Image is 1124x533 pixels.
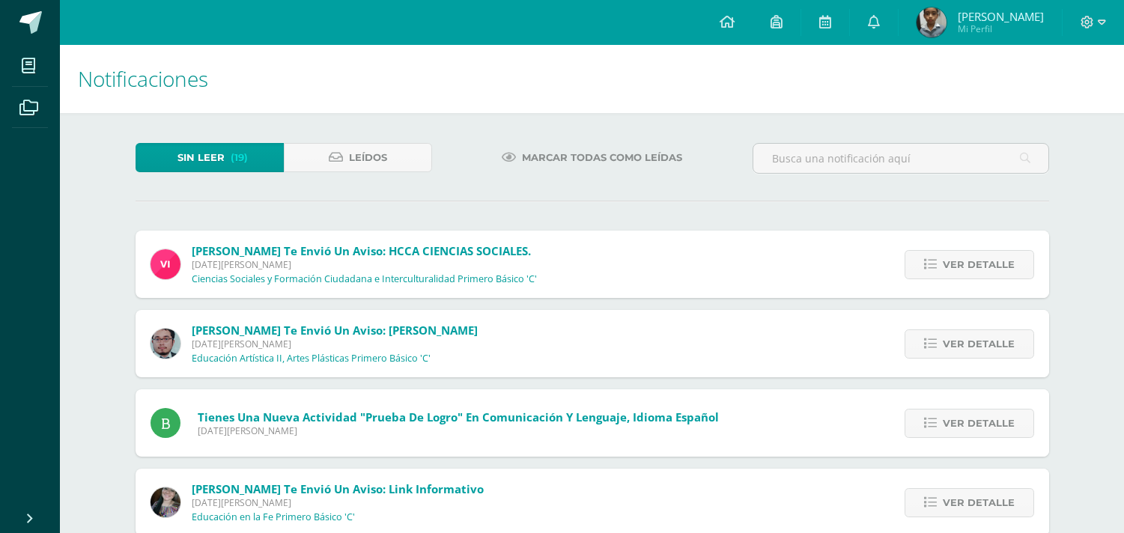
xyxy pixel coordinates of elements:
span: Tienes una nueva actividad "Prueba de logro" En Comunicación y Lenguaje, Idioma Español [198,409,719,424]
span: [DATE][PERSON_NAME] [192,338,478,350]
img: 5fac68162d5e1b6fbd390a6ac50e103d.png [151,329,180,359]
span: [DATE][PERSON_NAME] [198,424,719,437]
span: Sin leer [177,144,225,171]
span: [PERSON_NAME] te envió un aviso: HCCA CIENCIAS SOCIALES. [192,243,531,258]
span: Leídos [349,144,387,171]
input: Busca una notificación aquí [753,144,1048,173]
span: Mi Perfil [958,22,1044,35]
span: Notificaciones [78,64,208,93]
p: Educación en la Fe Primero Básico 'C' [192,511,355,523]
a: Marcar todas como leídas [483,143,701,172]
img: 8322e32a4062cfa8b237c59eedf4f548.png [151,487,180,517]
span: [DATE][PERSON_NAME] [192,258,537,271]
span: Ver detalle [943,489,1015,517]
span: Ver detalle [943,409,1015,437]
a: Leídos [284,143,432,172]
span: [PERSON_NAME] te envió un aviso: Link Informativo [192,481,484,496]
img: bd6d0aa147d20350c4821b7c643124fa.png [151,249,180,279]
p: Educación Artística II, Artes Plásticas Primero Básico 'C' [192,353,431,365]
p: Ciencias Sociales y Formación Ciudadana e Interculturalidad Primero Básico 'C' [192,273,537,285]
span: [PERSON_NAME] te envió un aviso: [PERSON_NAME] [192,323,478,338]
span: [PERSON_NAME] [958,9,1044,24]
span: Ver detalle [943,251,1015,278]
img: b3e9e708a5629e4d5d9c659c76c00622.png [917,7,947,37]
span: (19) [231,144,248,171]
a: Sin leer(19) [136,143,284,172]
span: Ver detalle [943,330,1015,358]
span: [DATE][PERSON_NAME] [192,496,484,509]
span: Marcar todas como leídas [522,144,682,171]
